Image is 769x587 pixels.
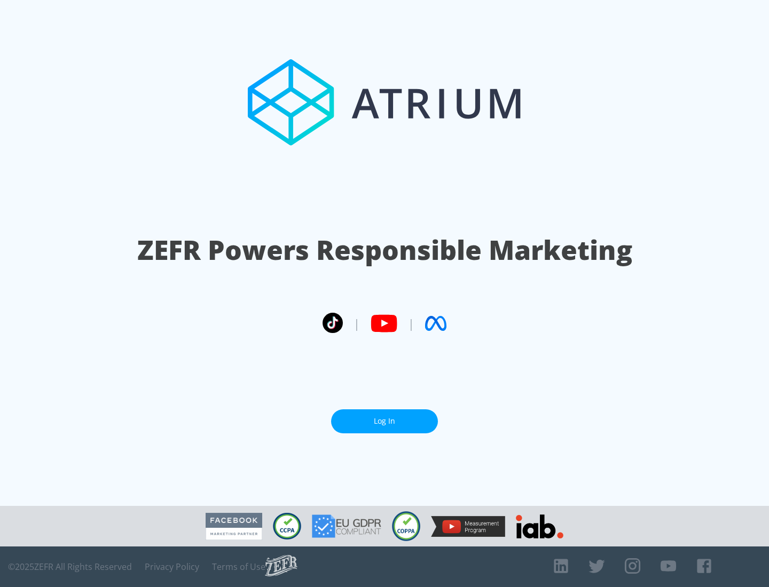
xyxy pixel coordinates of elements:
img: YouTube Measurement Program [431,516,505,537]
img: COPPA Compliant [392,511,420,541]
a: Log In [331,409,438,433]
span: © 2025 ZEFR All Rights Reserved [8,561,132,572]
img: CCPA Compliant [273,513,301,540]
span: | [408,315,414,331]
img: Facebook Marketing Partner [206,513,262,540]
img: IAB [516,514,563,538]
h1: ZEFR Powers Responsible Marketing [137,232,632,268]
a: Privacy Policy [145,561,199,572]
img: GDPR Compliant [312,514,381,538]
a: Terms of Use [212,561,265,572]
span: | [354,315,360,331]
